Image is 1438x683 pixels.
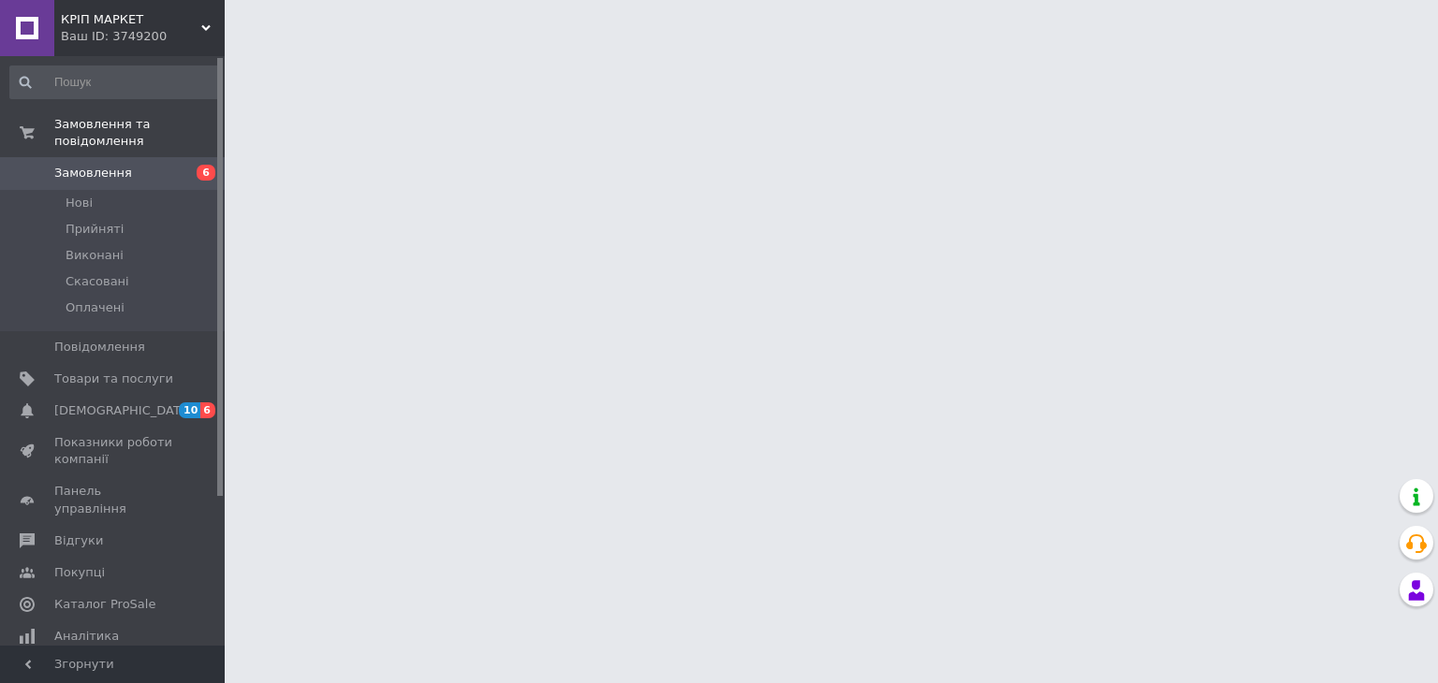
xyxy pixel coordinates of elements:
span: Скасовані [66,273,129,290]
span: Панель управління [54,483,173,516]
span: 6 [197,165,215,181]
span: Оплачені [66,299,125,316]
span: Аналітика [54,628,119,645]
span: [DEMOGRAPHIC_DATA] [54,402,193,419]
span: 10 [179,402,200,418]
span: КРІП МАРКЕТ [61,11,201,28]
span: Нові [66,195,93,211]
span: Прийняті [66,221,124,238]
span: Повідомлення [54,339,145,356]
span: Товари та послуги [54,371,173,387]
span: Каталог ProSale [54,596,155,613]
span: Покупці [54,564,105,581]
span: Показники роботи компанії [54,434,173,468]
div: Ваш ID: 3749200 [61,28,225,45]
span: Замовлення та повідомлення [54,116,225,150]
input: Пошук [9,65,221,99]
span: 6 [200,402,215,418]
span: Відгуки [54,532,103,549]
span: Виконані [66,247,124,264]
span: Замовлення [54,165,132,182]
